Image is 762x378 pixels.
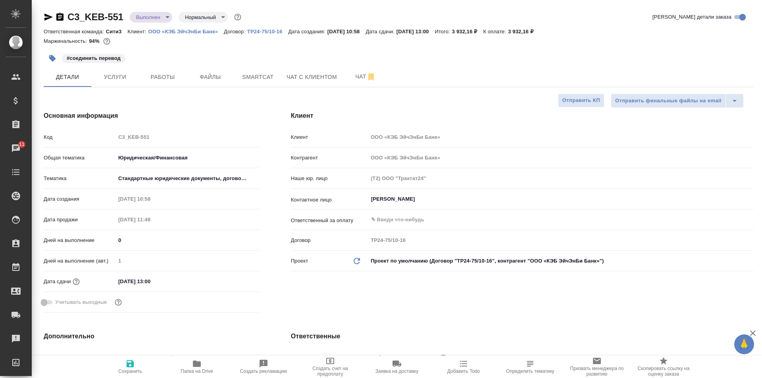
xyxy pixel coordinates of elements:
button: 189.76 RUB; [102,36,112,46]
button: Папка на Drive [164,356,230,378]
span: Отправить финальные файлы на email [615,96,722,106]
span: Скопировать ссылку на оценку заказа [635,366,692,377]
p: #соединить перевод [67,54,121,62]
button: Скопировать ссылку [55,12,65,22]
h4: Ответственные [291,332,753,341]
p: 3 932,16 ₽ [508,29,539,35]
p: Сити3 [106,29,128,35]
a: C3_KEB-551 [67,12,123,22]
p: Дата сдачи: [366,29,396,35]
div: Проект по умолчанию (Договор "ТР24-75/10-16", контрагент "ООО «КЭБ ЭйчЭнБи Банк»") [368,254,753,268]
button: Open [749,198,750,200]
div: Выполнен [130,12,172,23]
span: [PERSON_NAME] [393,354,441,362]
p: Проект [291,257,308,265]
span: Отправить КП [562,96,600,105]
button: Скопировать ссылку для ЯМессенджера [44,12,53,22]
button: Отправить финальные файлы на email [611,94,726,108]
button: Создать счет на предоплату [297,356,364,378]
p: Дата сдачи [44,278,71,286]
button: Выполнен [134,14,163,21]
p: Контактное лицо [291,196,368,204]
p: К оплате: [483,29,508,35]
span: Файлы [191,72,229,82]
input: ✎ Введи что-нибудь [115,276,185,287]
input: Пустое поле [368,131,753,143]
p: Путь на drive [44,354,115,362]
button: Скопировать ссылку на оценку заказа [630,356,697,378]
p: 3 932,16 ₽ [452,29,483,35]
span: Чат [346,72,385,82]
button: Доп статусы указывают на важность/срочность заказа [233,12,243,22]
h4: Клиент [291,111,753,121]
p: Договор: [224,29,247,35]
span: Создать счет на предоплату [302,366,359,377]
p: Контрагент [291,154,368,162]
input: Пустое поле [368,173,753,184]
button: Выбери, если сб и вс нужно считать рабочими днями для выполнения заказа. [113,297,123,307]
span: Заявка на доставку [375,368,418,374]
input: Пустое поле [115,352,259,363]
button: Создать рекламацию [230,356,297,378]
p: Наше юр. лицо [291,175,368,182]
div: Выполнен [179,12,228,23]
input: ✎ Введи что-нибудь [115,234,259,246]
a: ТР24-75/10-16 [247,28,289,35]
button: Призвать менеджера по развитию [564,356,630,378]
div: split button [611,94,744,108]
span: 🙏 [737,336,751,353]
p: Дней на выполнение (авт.) [44,257,115,265]
p: Дата создания: [288,29,327,35]
span: Учитывать выходные [55,298,107,306]
span: Папка на Drive [181,368,213,374]
input: Пустое поле [368,152,753,163]
input: Пустое поле [115,214,185,225]
a: 11 [2,138,30,158]
p: Ответственный за оплату [291,217,368,224]
button: Добавить Todo [430,356,497,378]
p: Клиентские менеджеры [291,355,368,363]
p: ТР24-75/10-16 [247,29,289,35]
span: Создать рекламацию [240,368,287,374]
p: Тематика [44,175,115,182]
button: Добавить менеджера [370,349,389,368]
p: Общая тематика [44,154,115,162]
span: Призвать менеджера по развитию [568,366,625,377]
button: Сохранить [97,356,164,378]
p: Маржинальность: [44,38,89,44]
p: Итого: [435,29,452,35]
p: ООО «КЭБ ЭйчЭнБи Банк» [148,29,224,35]
h4: Основная информация [44,111,259,121]
input: ✎ Введи что-нибудь [370,215,724,224]
span: Добавить Todo [447,368,480,374]
span: Чат с клиентом [287,72,337,82]
svg: Отписаться [366,72,376,82]
p: Клиент: [127,29,148,35]
p: Дней на выполнение [44,236,115,244]
span: Работы [144,72,182,82]
button: Если добавить услуги и заполнить их объемом, то дата рассчитается автоматически [71,276,81,287]
div: Юридическая/Финансовая [115,151,259,165]
input: Пустое поле [368,234,753,246]
button: 🙏 [734,334,754,354]
p: Клиент [291,133,368,141]
p: [DATE] 13:00 [396,29,435,35]
span: Определить тематику [506,368,554,374]
span: Услуги [96,72,134,82]
input: Пустое поле [115,255,259,267]
a: ООО «КЭБ ЭйчЭнБи Банк» [148,28,224,35]
button: Добавить тэг [44,50,61,67]
button: Заявка на доставку [364,356,430,378]
span: Детали [48,72,87,82]
div: Стандартные юридические документы, договоры, уставы [115,172,259,185]
p: [DATE] 10:58 [327,29,366,35]
p: Код [44,133,115,141]
input: Пустое поле [115,193,185,205]
button: Open [749,219,750,221]
button: Определить тематику [497,356,564,378]
p: Дата создания [44,195,115,203]
span: 11 [14,140,29,148]
p: Ответственная команда: [44,29,106,35]
div: [PERSON_NAME] [393,353,450,363]
button: Нормальный [183,14,218,21]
